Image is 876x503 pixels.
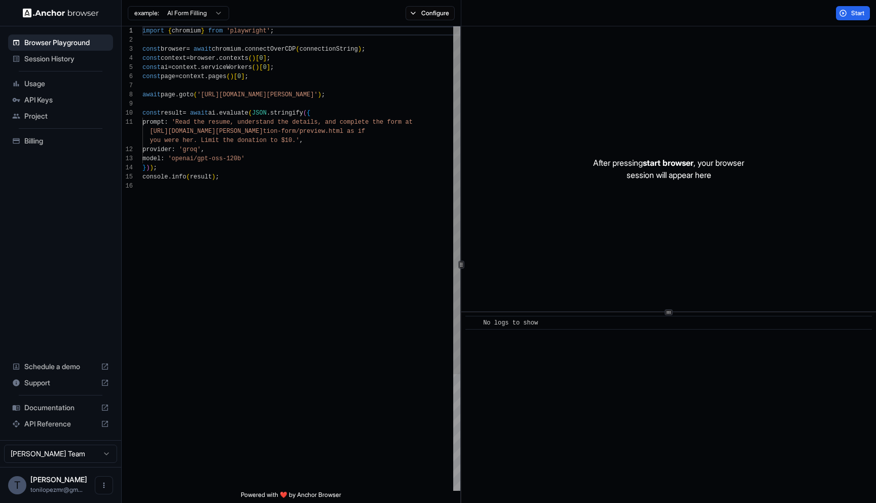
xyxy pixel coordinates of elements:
span: . [175,91,179,98]
div: 11 [122,118,133,127]
span: context [179,73,204,80]
span: info [172,173,187,181]
span: ; [270,27,274,34]
span: } [142,164,146,171]
span: ; [215,173,219,181]
span: Browser Playground [24,38,109,48]
div: Documentation [8,400,113,416]
span: = [186,55,190,62]
span: provider [142,146,172,153]
span: chromium [172,27,201,34]
div: Schedule a demo [8,358,113,375]
span: console [142,173,168,181]
span: 0 [263,64,267,71]
div: Project [8,108,113,124]
span: model [142,155,161,162]
button: Configure [406,6,455,20]
div: Browser Playground [8,34,113,51]
span: await [142,91,161,98]
div: 6 [122,72,133,81]
span: ) [146,164,150,171]
span: lete the form at [354,119,413,126]
div: 13 [122,154,133,163]
span: connectOverCDP [245,46,296,53]
span: Toni Lopez [30,475,87,484]
span: } [201,27,204,34]
span: ) [358,46,361,53]
div: 16 [122,182,133,191]
span: const [142,55,161,62]
span: stringify [270,110,303,117]
span: Schedule a demo [24,362,97,372]
div: Usage [8,76,113,92]
button: Start [836,6,870,20]
img: Anchor Logo [23,8,99,18]
span: context [172,64,197,71]
span: await [190,110,208,117]
span: Usage [24,79,109,89]
span: API Reference [24,419,97,429]
div: 15 [122,172,133,182]
span: ( [227,73,230,80]
div: 3 [122,45,133,54]
span: ; [321,91,325,98]
span: tion-form/preview.html as if [263,128,366,135]
span: . [215,55,219,62]
span: ] [267,64,270,71]
span: { [168,27,171,34]
div: 8 [122,90,133,99]
span: contexts [219,55,248,62]
span: . [197,64,201,71]
span: . [168,173,171,181]
span: ; [267,55,270,62]
span: . [267,110,270,117]
span: you were her. Limit the donation to $10.' [150,137,299,144]
span: browser [190,55,215,62]
span: [ [259,64,263,71]
span: ( [248,110,252,117]
span: evaluate [219,110,248,117]
span: ( [186,173,190,181]
span: . [215,110,219,117]
span: : [164,119,168,126]
span: start browser [643,158,693,168]
div: 12 [122,145,133,154]
span: const [142,110,161,117]
span: Project [24,111,109,121]
span: import [142,27,164,34]
span: ( [296,46,300,53]
span: API Keys [24,95,109,105]
span: example: [134,9,159,17]
div: Support [8,375,113,391]
span: context [161,55,186,62]
span: ) [255,64,259,71]
span: = [175,73,179,80]
span: ) [230,73,234,80]
span: Powered with ❤️ by Anchor Browser [241,491,341,503]
span: , [201,146,204,153]
span: ai [161,64,168,71]
div: 14 [122,163,133,172]
span: [ [255,55,259,62]
div: API Keys [8,92,113,108]
span: ) [212,173,215,181]
span: ] [263,55,267,62]
span: ( [252,64,255,71]
span: Documentation [24,403,97,413]
span: 'openai/gpt-oss-120b' [168,155,244,162]
div: 2 [122,35,133,45]
span: await [194,46,212,53]
span: ) [252,55,255,62]
span: serviceWorkers [201,64,252,71]
span: ( [194,91,197,98]
span: [URL][DOMAIN_NAME][PERSON_NAME] [150,128,263,135]
span: prompt [142,119,164,126]
span: Session History [24,54,109,64]
span: ; [245,73,248,80]
span: : [172,146,175,153]
span: ai [208,110,215,117]
span: 0 [237,73,241,80]
span: page [161,73,175,80]
span: . [241,46,244,53]
span: 'groq' [179,146,201,153]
